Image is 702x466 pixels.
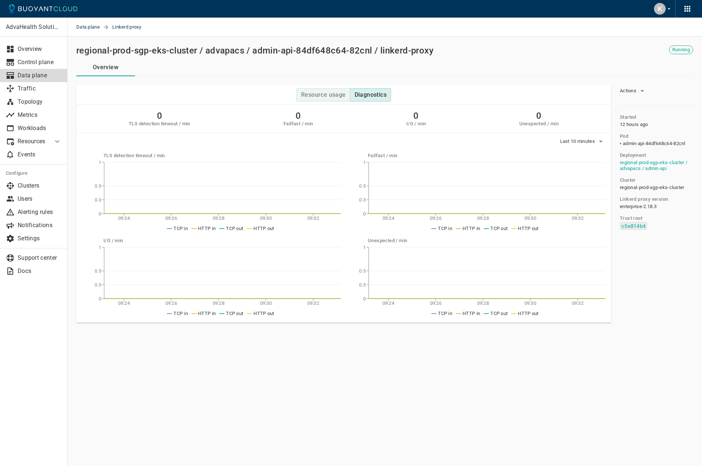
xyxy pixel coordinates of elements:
h5: Unexpected / min [368,238,605,244]
span: HTTP in [462,311,480,316]
tspan: 09:28 [213,215,225,221]
h5: Failfast / min [368,153,605,159]
h5: Configure [6,170,62,176]
p: Workloads [18,125,62,132]
p: Traffic [18,85,62,92]
tspan: 09:30 [260,300,272,306]
tspan: 0 [99,296,101,302]
h2: 0 [129,111,190,121]
tspan: 0.5 [359,183,366,189]
span: Actions [620,88,638,94]
h5: TLS detection timeout / min [103,153,341,159]
tspan: 1 [363,160,366,165]
h4: Resource usage [301,91,346,99]
div: K [654,3,666,15]
button: Overview [76,59,135,76]
a: regional-prod-sgp-eks-cluster / advapacs / admin-api [620,160,687,171]
tspan: 09:32 [307,300,319,306]
tspan: 0.3 [359,197,366,203]
h5: I/O / min [406,121,426,127]
h2: 0 [406,111,426,121]
tspan: 0.5 [359,268,366,274]
span: TCP in [438,311,452,316]
h2: regional-prod-sgp-eks-cluster / advapacs / admin-api-84df648c64-82cnl / linkerd-proxy [76,45,434,56]
tspan: 09:24 [383,215,395,221]
p: Control plane [18,59,62,66]
span: HTTP out [253,226,274,231]
tspan: 0.5 [95,268,101,274]
a: Data plane [76,18,103,37]
relative-time: 12 hours ago [620,122,648,127]
span: HTTP in [198,226,216,231]
tspan: 09:32 [572,215,584,221]
span: HTTP in [462,226,480,231]
h5: Deployment [620,152,646,158]
p: Resources [18,138,47,145]
h5: Linkerd proxy version [620,196,668,202]
button: Actions [620,85,647,96]
p: Users [18,195,62,203]
span: TCP in [173,226,188,231]
tspan: 0 [99,211,101,217]
p: Settings [18,235,62,242]
span: HTTP out [253,311,274,316]
h2: 0 [519,111,559,121]
span: TCP in [438,226,452,231]
p: Notifications [18,222,62,229]
span: admin-api-84df648c64-82cnl [623,141,685,147]
p: Docs [18,267,62,275]
h2: 0 [284,111,313,121]
span: TCP out [490,226,508,231]
tspan: 0.3 [95,282,101,288]
span: Linkerd proxy [112,18,150,37]
tspan: 09:30 [524,215,537,221]
tspan: 09:26 [165,300,178,306]
tspan: 09:24 [383,300,395,306]
p: Events [18,151,62,158]
tspan: 0.3 [359,282,366,288]
tspan: 09:30 [524,300,537,306]
h5: Started [620,114,636,120]
span: TCP out [226,226,243,231]
p: Data plane [18,72,62,79]
p: Overview [18,45,62,53]
tspan: 09:28 [477,215,489,221]
tspan: 09:32 [572,300,584,306]
span: TCP in [173,311,188,316]
h5: Cluster [620,177,636,183]
p: Alerting rules [18,208,62,216]
tspan: 0 [363,296,366,302]
h5: Unexpected / min [519,121,559,127]
tspan: 09:30 [260,215,272,221]
span: TCP out [490,311,508,316]
code: c5e814b4 [620,222,647,230]
tspan: 09:32 [307,215,319,221]
button: Diagnostics [350,88,391,101]
span: HTTP out [518,226,538,231]
tspan: 09:24 [118,215,130,221]
tspan: 0.5 [95,183,101,189]
button: Last 10 minutes [560,136,606,147]
h5: Failfast / min [284,121,313,127]
tspan: 0 [363,211,366,217]
span: regional-prod-sgp-eks-cluster [620,185,684,191]
span: Running [669,47,693,53]
p: Support center [18,254,62,262]
p: Clusters [18,182,62,189]
tspan: 09:28 [477,300,489,306]
tspan: 09:26 [430,300,442,306]
span: HTTP out [518,311,538,316]
h5: I/O / min [103,238,341,244]
tspan: 1 [363,245,366,250]
tspan: 09:28 [213,300,225,306]
span: Wed, 27 Aug 2025 14:53:15 UTC [620,122,648,127]
h4: Diagnostics [355,91,387,99]
span: Last 10 minutes [560,138,597,144]
tspan: 0.3 [95,197,101,203]
span: HTTP in [198,311,216,316]
span: TCP out [226,311,243,316]
button: Resource usage [296,88,350,101]
p: Metrics [18,111,62,119]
